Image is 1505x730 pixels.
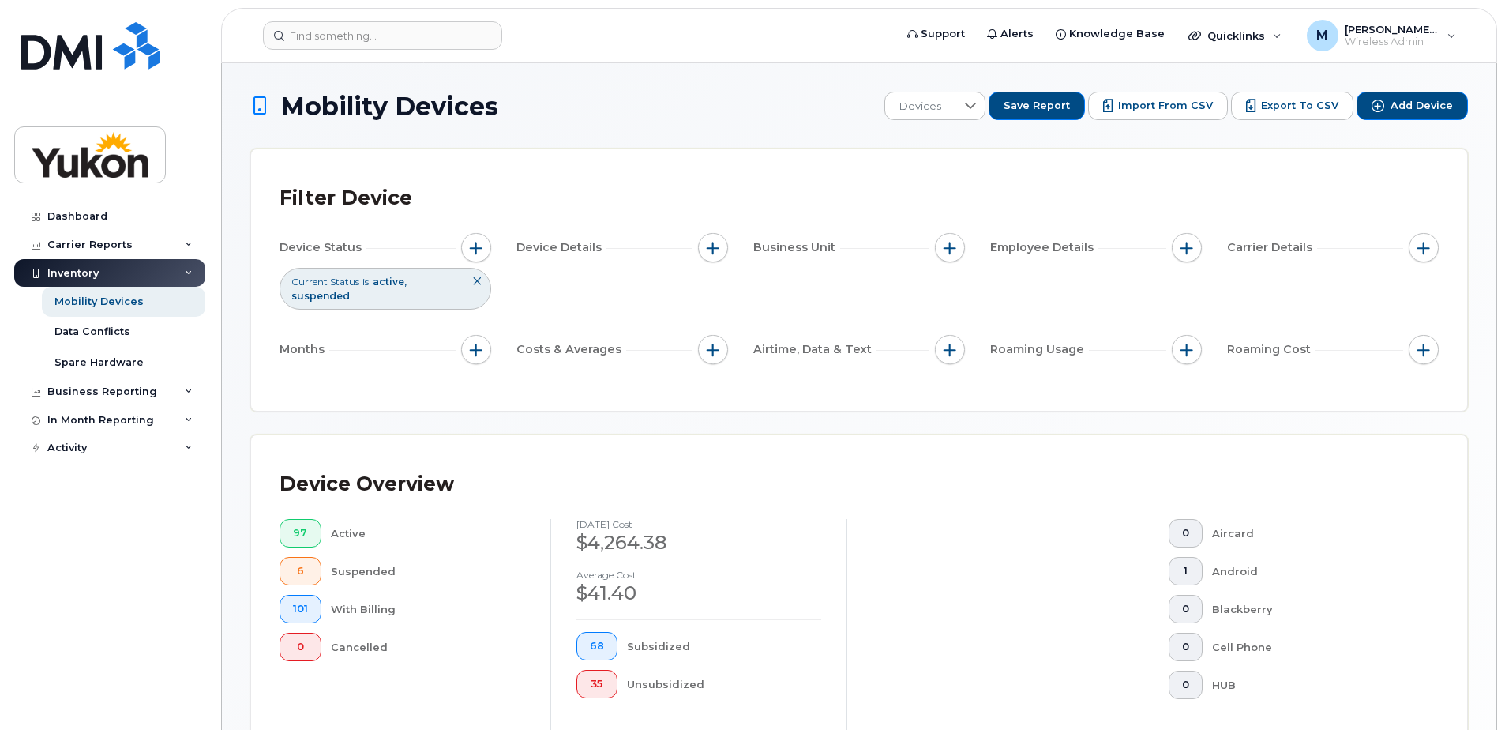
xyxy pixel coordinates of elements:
button: 101 [280,595,321,623]
span: Business Unit [753,239,840,256]
span: 6 [293,565,308,578]
button: 0 [1169,519,1203,547]
span: Devices [885,92,955,121]
span: 0 [1182,641,1189,653]
button: Import from CSV [1088,92,1228,120]
span: suspended [291,290,350,302]
button: 1 [1169,557,1203,585]
div: $41.40 [576,580,821,607]
span: Device Status [280,239,366,256]
span: Months [280,341,329,358]
button: 0 [1169,595,1203,623]
div: Filter Device [280,178,412,219]
button: 0 [1169,633,1203,661]
button: 0 [280,633,321,661]
span: 101 [293,603,308,615]
div: Cancelled [331,633,526,661]
div: Active [331,519,526,547]
h4: [DATE] cost [576,519,821,529]
span: Airtime, Data & Text [753,341,876,358]
span: Save Report [1004,99,1070,113]
div: Suspended [331,557,526,585]
div: Android [1212,557,1414,585]
button: Export to CSV [1231,92,1353,120]
span: Device Details [516,239,606,256]
span: Export to CSV [1261,99,1338,113]
span: active [373,276,407,288]
div: With Billing [331,595,526,623]
div: Cell Phone [1212,633,1414,661]
span: 0 [1182,603,1189,615]
div: Unsubsidized [627,670,822,698]
span: Add Device [1391,99,1453,113]
span: 97 [293,527,308,540]
span: Carrier Details [1227,239,1317,256]
span: Roaming Cost [1227,341,1315,358]
div: HUB [1212,671,1414,699]
span: 35 [590,678,604,690]
div: Device Overview [280,464,454,505]
span: Import from CSV [1118,99,1213,113]
span: Employee Details [990,239,1098,256]
div: $4,264.38 [576,529,821,556]
div: Subsidized [627,632,822,660]
button: 97 [280,519,321,547]
span: is [362,275,369,288]
span: Current Status [291,275,359,288]
div: Blackberry [1212,595,1414,623]
button: 35 [576,670,617,698]
span: Costs & Averages [516,341,626,358]
span: 0 [1182,527,1189,540]
h4: Average cost [576,570,821,580]
button: 0 [1169,671,1203,699]
span: 0 [293,641,308,653]
span: 0 [1182,679,1189,691]
span: 68 [590,640,604,653]
div: Aircard [1212,519,1414,547]
button: Add Device [1357,92,1468,120]
span: Mobility Devices [280,92,498,120]
button: 68 [576,632,617,660]
button: Save Report [989,92,1085,120]
span: Roaming Usage [990,341,1089,358]
button: 6 [280,557,321,585]
span: 1 [1182,565,1189,578]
